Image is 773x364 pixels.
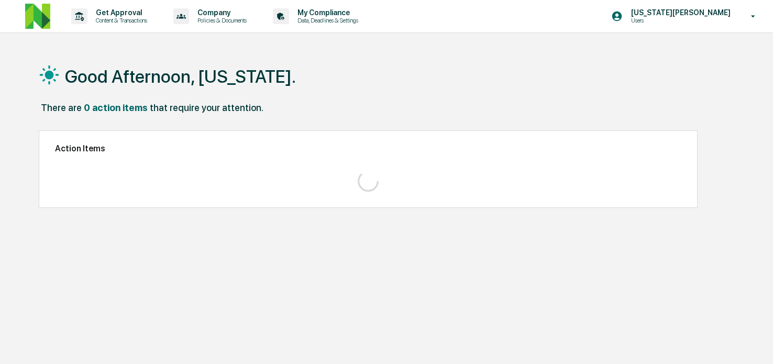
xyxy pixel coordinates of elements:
p: Data, Deadlines & Settings [289,17,363,24]
div: There are [41,102,82,113]
div: 0 action items [84,102,148,113]
p: [US_STATE][PERSON_NAME] [623,8,736,17]
p: Company [189,8,252,17]
h2: Action Items [55,144,681,153]
p: Users [623,17,725,24]
h1: Good Afternoon, [US_STATE]. [65,66,296,87]
p: My Compliance [289,8,363,17]
img: logo [25,4,50,29]
div: that require your attention. [150,102,263,113]
p: Policies & Documents [189,17,252,24]
p: Get Approval [87,8,152,17]
p: Content & Transactions [87,17,152,24]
